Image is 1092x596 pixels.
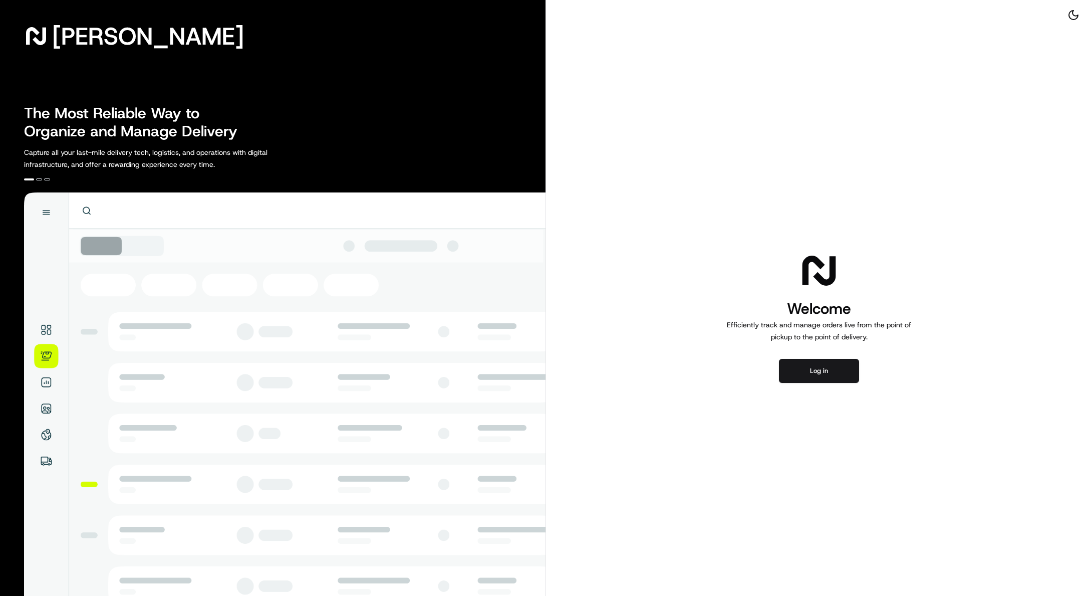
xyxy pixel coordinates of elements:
[723,319,915,343] p: Efficiently track and manage orders live from the point of pickup to the point of delivery.
[24,146,313,170] p: Capture all your last-mile delivery tech, logistics, and operations with digital infrastructure, ...
[779,359,859,383] button: Log in
[24,104,248,140] h2: The Most Reliable Way to Organize and Manage Delivery
[52,26,244,46] span: [PERSON_NAME]
[723,299,915,319] h1: Welcome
